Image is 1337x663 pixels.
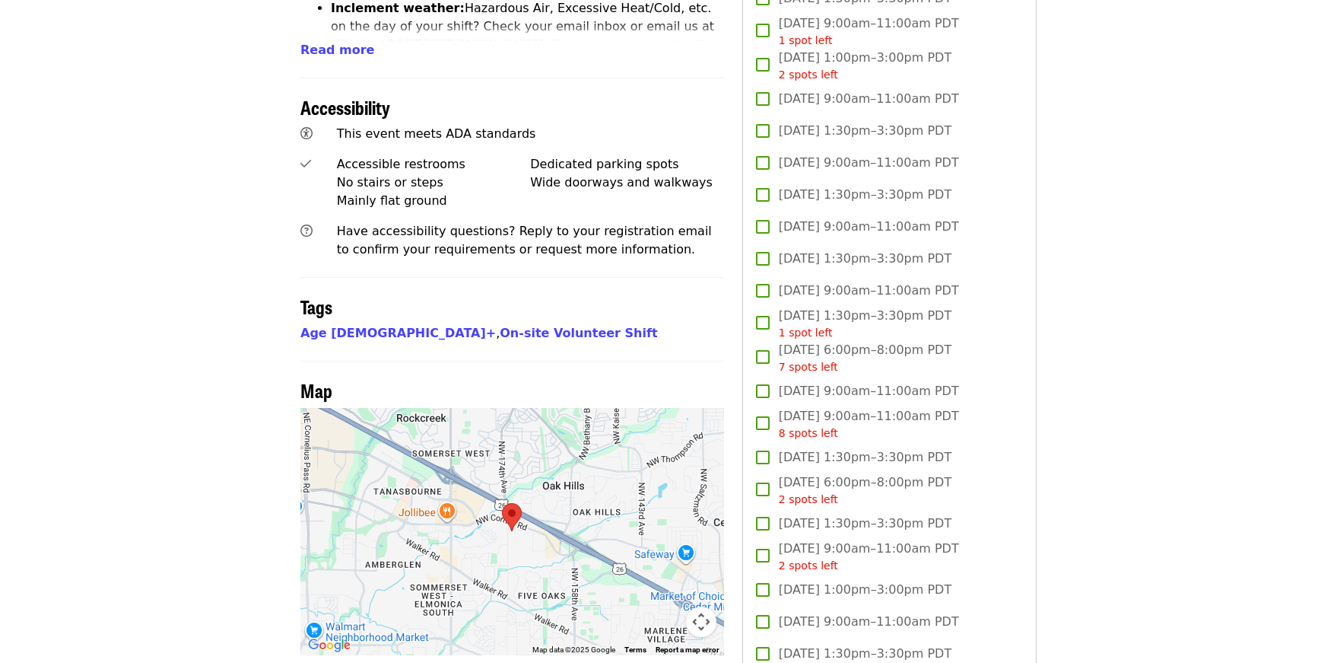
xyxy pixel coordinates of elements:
span: [DATE] 9:00am–11:00am PDT [779,218,959,236]
div: No stairs or steps [337,174,531,192]
button: Read more [300,41,374,59]
span: [DATE] 1:00pm–3:00pm PDT [779,49,951,83]
span: [DATE] 9:00am–11:00am PDT [779,382,959,400]
div: Dedicated parking spots [530,155,724,174]
span: Tags [300,293,332,320]
a: Terms (opens in new tab) [624,645,646,654]
span: [DATE] 9:00am–11:00am PDT [779,407,959,441]
div: Accessible restrooms [337,155,531,174]
i: check icon [300,157,311,171]
span: [DATE] 1:30pm–3:30pm PDT [779,515,951,533]
a: On-site Volunteer Shift [500,326,657,340]
span: [DATE] 1:00pm–3:00pm PDT [779,581,951,599]
img: Google [304,636,354,655]
span: 8 spots left [779,427,838,439]
div: Wide doorways and walkways [530,174,724,192]
span: Have accessibility questions? Reply to your registration email to confirm your requirements or re... [337,224,712,257]
button: Map camera controls [686,607,716,637]
span: [DATE] 6:00pm–8:00pm PDT [779,341,951,375]
span: [DATE] 1:30pm–3:30pm PDT [779,122,951,140]
span: Map [300,377,332,403]
span: [DATE] 9:00am–11:00am PDT [779,90,959,108]
span: [DATE] 1:30pm–3:30pm PDT [779,645,951,663]
span: This event meets ADA standards [337,126,536,141]
span: [DATE] 6:00pm–8:00pm PDT [779,473,951,508]
span: [DATE] 1:30pm–3:30pm PDT [779,186,951,204]
span: 2 spots left [779,493,838,505]
a: Open this area in Google Maps (opens a new window) [304,636,354,655]
div: Mainly flat ground [337,192,531,210]
span: [DATE] 1:30pm–3:30pm PDT [779,307,951,341]
i: universal-access icon [300,126,313,141]
span: 2 spots left [779,69,838,81]
a: Age [DEMOGRAPHIC_DATA]+ [300,326,496,340]
span: , [300,326,500,340]
span: 1 spot left [779,327,833,339]
span: [DATE] 9:00am–11:00am PDT [779,14,959,49]
span: [DATE] 9:00am–11:00am PDT [779,540,959,574]
span: Read more [300,43,374,57]
span: Accessibility [300,94,390,120]
span: 7 spots left [779,361,838,373]
span: [DATE] 9:00am–11:00am PDT [779,282,959,300]
span: 1 spot left [779,34,833,46]
span: 2 spots left [779,559,838,572]
span: Map data ©2025 Google [532,645,615,654]
strong: Inclement weather: [331,1,465,15]
span: [DATE] 1:30pm–3:30pm PDT [779,448,951,467]
a: Report a map error [656,645,719,654]
span: [DATE] 9:00am–11:00am PDT [779,154,959,172]
i: question-circle icon [300,224,313,238]
span: [DATE] 9:00am–11:00am PDT [779,613,959,631]
span: [DATE] 1:30pm–3:30pm PDT [779,250,951,268]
